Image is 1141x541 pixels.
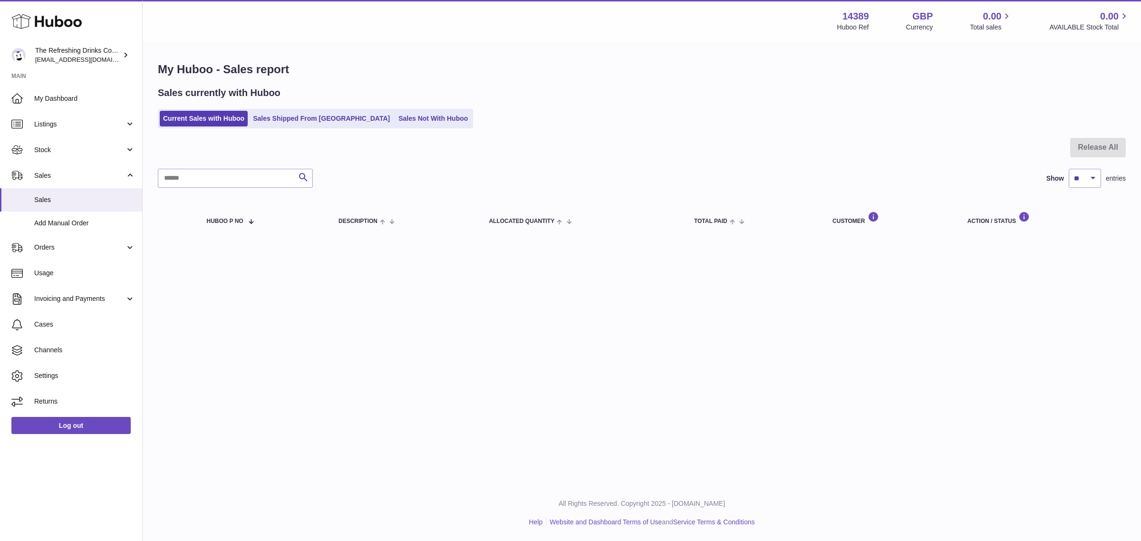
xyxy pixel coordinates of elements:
h2: Sales currently with Huboo [158,87,280,99]
a: Sales Shipped From [GEOGRAPHIC_DATA] [250,111,393,126]
a: Current Sales with Huboo [160,111,248,126]
span: Channels [34,346,135,355]
a: Help [529,518,543,526]
span: Returns [34,397,135,406]
span: Huboo P no [207,218,243,224]
a: Log out [11,417,131,434]
span: Sales [34,171,125,180]
span: Total paid [694,218,727,224]
span: Invoicing and Payments [34,294,125,303]
a: Service Terms & Conditions [673,518,755,526]
span: Orders [34,243,125,252]
span: Sales [34,195,135,204]
p: All Rights Reserved. Copyright 2025 - [DOMAIN_NAME] [150,499,1133,508]
span: 0.00 [1100,10,1119,23]
span: My Dashboard [34,94,135,103]
div: Action / Status [967,212,1116,224]
strong: 14389 [842,10,869,23]
a: Website and Dashboard Terms of Use [550,518,662,526]
a: 0.00 AVAILABLE Stock Total [1049,10,1130,32]
strong: GBP [912,10,933,23]
span: Cases [34,320,135,329]
span: Settings [34,371,135,380]
span: entries [1106,174,1126,183]
a: 0.00 Total sales [970,10,1012,32]
h1: My Huboo - Sales report [158,62,1126,77]
span: 0.00 [983,10,1002,23]
li: and [546,518,754,527]
a: Sales Not With Huboo [395,111,471,126]
span: Total sales [970,23,1012,32]
label: Show [1046,174,1064,183]
span: Usage [34,269,135,278]
div: Currency [906,23,933,32]
span: Add Manual Order [34,219,135,228]
div: The Refreshing Drinks Company [35,46,121,64]
span: AVAILABLE Stock Total [1049,23,1130,32]
span: Listings [34,120,125,129]
span: ALLOCATED Quantity [489,218,554,224]
div: Customer [832,212,948,224]
span: Description [338,218,377,224]
span: [EMAIL_ADDRESS][DOMAIN_NAME] [35,56,140,63]
img: internalAdmin-14389@internal.huboo.com [11,48,26,62]
span: Stock [34,145,125,155]
div: Huboo Ref [837,23,869,32]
